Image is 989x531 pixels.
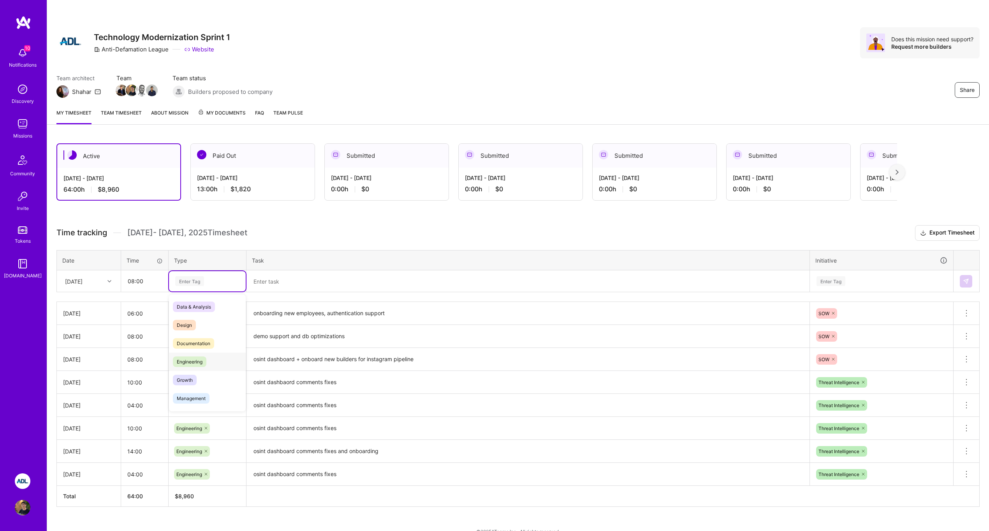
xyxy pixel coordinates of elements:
div: Notifications [9,61,37,69]
input: HH:MM [121,464,168,485]
a: My timesheet [56,109,92,124]
div: Does this mission need support? [891,35,973,43]
a: Website [184,45,214,53]
img: Team Architect [56,85,69,98]
span: Threat Intelligence [818,448,859,454]
input: HH:MM [121,349,168,370]
img: logo [16,16,31,30]
textarea: osint dashboard comments fixes [247,395,809,416]
div: Enter Tag [175,275,204,287]
div: [DATE] - [DATE] [331,174,442,182]
div: [DATE] [63,447,114,455]
img: right [896,169,899,175]
div: 0:00 h [867,185,978,193]
div: 64:00 h [63,185,174,194]
span: Threat Intelligence [818,402,859,408]
div: [DATE] - [DATE] [867,174,978,182]
img: Avatar [866,34,885,52]
div: [DATE] - [DATE] [197,174,308,182]
div: [DATE] - [DATE] [465,174,576,182]
textarea: osint dashboard + onboard new builders for instagram pipeline [247,349,809,370]
span: Management [173,393,209,404]
div: [DATE] [63,424,114,432]
span: Time tracking [56,228,107,238]
textarea: osint dashboard comments fixes and onboarding [247,441,809,462]
div: [DATE] [63,355,114,363]
div: Shahar [72,88,92,96]
img: tokens [18,226,27,234]
span: $ 8,960 [175,493,194,499]
th: Type [169,250,246,270]
span: $0 [361,185,369,193]
input: HH:MM [121,326,168,347]
img: User Avatar [15,500,30,515]
span: Share [960,86,975,94]
span: Engineering [176,425,202,431]
img: Submitted [331,150,340,159]
img: Company Logo [56,27,84,55]
span: Team status [172,74,273,82]
span: $0 [763,185,771,193]
div: [DATE] [65,277,83,285]
div: Submitted [459,144,582,168]
th: Date [57,250,121,270]
img: Submitted [465,150,474,159]
img: Team Member Avatar [146,85,158,96]
input: HH:MM [121,395,168,416]
span: Threat Intelligence [818,425,859,431]
span: Team Pulse [273,110,303,116]
div: Active [57,144,180,168]
div: Time [127,256,163,265]
img: Team Member Avatar [116,85,127,96]
div: [DATE] [63,332,114,340]
img: guide book [15,256,30,272]
button: Share [955,82,980,98]
div: Tokens [15,237,31,245]
img: discovery [15,81,30,97]
input: HH:MM [121,372,168,393]
a: FAQ [255,109,264,124]
span: SOW [818,310,829,316]
img: Invite [15,189,30,204]
div: [DATE] [63,309,114,318]
img: Submitted [733,150,742,159]
span: Team architect [56,74,101,82]
span: Engineering [176,471,202,477]
div: [DATE] [63,378,114,386]
div: Submitted [325,144,449,168]
div: Paid Out [191,144,315,168]
a: User Avatar [13,500,32,515]
div: [DATE] [63,401,114,409]
div: Submitted [861,144,984,168]
h3: Technology Modernization Sprint 1 [94,32,230,42]
div: Discovery [12,97,34,105]
div: [DATE] - [DATE] [599,174,710,182]
div: Request more builders [891,43,973,50]
div: Missions [13,132,32,140]
span: $0 [495,185,503,193]
th: Total [57,486,121,507]
div: [DATE] - [DATE] [733,174,844,182]
a: Team Member Avatar [116,84,127,97]
span: My Documents [198,109,246,117]
span: Growth [173,375,197,385]
span: Design [173,320,196,330]
img: bell [15,45,30,61]
span: $1,820 [231,185,251,193]
i: icon CompanyGray [94,46,100,53]
textarea: demo support and db optimizations [247,326,809,347]
th: 64:00 [121,486,169,507]
span: $0 [629,185,637,193]
input: HH:MM [121,441,168,462]
div: 0:00 h [733,185,844,193]
span: SOW [818,333,829,339]
img: Submitted [599,150,608,159]
a: ADL: Technology Modernization Sprint 1 [13,473,32,489]
img: teamwork [15,116,30,132]
img: ADL: Technology Modernization Sprint 1 [15,473,30,489]
div: [DOMAIN_NAME] [4,272,42,280]
span: Engineering [173,356,206,367]
span: 10 [24,45,30,51]
span: Team [116,74,157,82]
a: About Mission [151,109,188,124]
